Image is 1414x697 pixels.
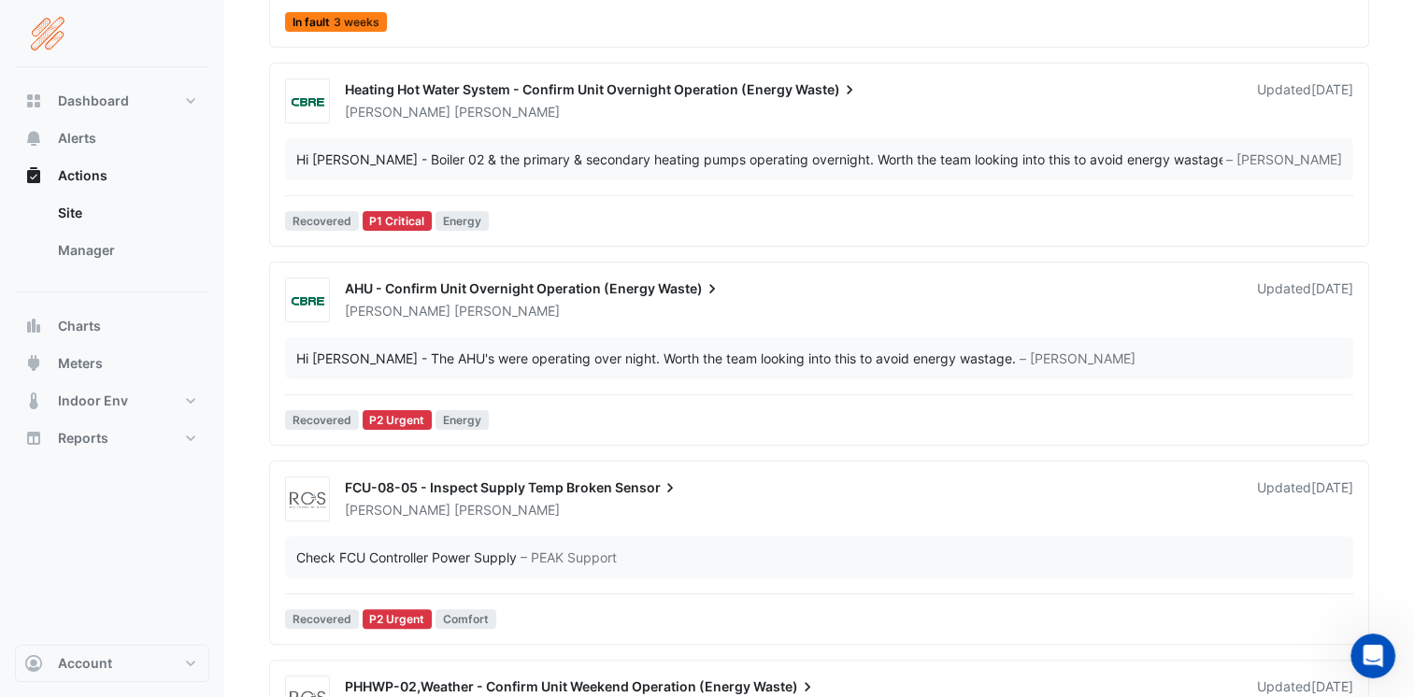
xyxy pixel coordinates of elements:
[24,92,43,110] app-icon: Dashboard
[296,149,1222,169] div: Hi [PERSON_NAME] - Boiler 02 & the primary & secondary heating pumps operating overnight. Worth t...
[43,232,209,269] a: Manager
[15,82,209,120] button: Dashboard
[436,609,496,629] span: Comfort
[1311,81,1353,97] span: Thu 09-Oct-2025 08:52 BST
[285,211,359,231] span: Recovered
[363,609,433,629] div: P2 Urgent
[454,302,560,320] span: [PERSON_NAME]
[296,548,517,567] div: Check FCU Controller Power Supply
[15,194,209,277] div: Actions
[58,166,107,185] span: Actions
[615,478,679,497] span: Sensor
[58,129,96,148] span: Alerts
[15,420,209,457] button: Reports
[58,354,103,373] span: Meters
[436,211,489,231] span: Energy
[58,92,129,110] span: Dashboard
[24,317,43,335] app-icon: Charts
[58,429,108,448] span: Reports
[345,479,612,495] span: FCU-08-05 - Inspect Supply Temp Broken
[345,678,750,694] span: PHHWP-02,Weather - Confirm Unit Weekend Operation (Energy
[1257,279,1353,320] div: Updated
[345,81,793,97] span: Heating Hot Water System - Confirm Unit Overnight Operation (Energy
[286,491,329,509] img: Real Control Solutions
[345,104,450,120] span: [PERSON_NAME]
[345,280,655,296] span: AHU - Confirm Unit Overnight Operation (Energy
[58,654,112,673] span: Account
[22,15,107,52] img: Company Logo
[285,12,387,32] span: In fault
[1311,280,1353,296] span: Thu 09-Oct-2025 08:48 BST
[1020,348,1135,368] span: – [PERSON_NAME]
[15,382,209,420] button: Indoor Env
[24,166,43,185] app-icon: Actions
[1311,479,1353,495] span: Thu 25-Sep-2025 15:16 BST
[15,120,209,157] button: Alerts
[795,80,859,99] span: Waste)
[15,157,209,194] button: Actions
[24,429,43,448] app-icon: Reports
[334,17,379,28] span: 3 weeks
[454,103,560,121] span: [PERSON_NAME]
[296,348,1016,368] div: Hi [PERSON_NAME] - The AHU's were operating over night. Worth the team looking into this to avoid...
[286,292,329,310] img: CBRE
[43,194,209,232] a: Site
[286,92,329,111] img: CBRE
[436,410,489,430] span: Energy
[15,307,209,345] button: Charts
[58,317,101,335] span: Charts
[1257,478,1353,519] div: Updated
[15,645,209,682] button: Account
[1226,149,1342,169] span: – [PERSON_NAME]
[658,279,721,298] span: Waste)
[1350,633,1395,678] iframe: Intercom live chat
[363,211,433,231] div: P1 Critical
[24,129,43,148] app-icon: Alerts
[1257,80,1353,121] div: Updated
[345,502,450,518] span: [PERSON_NAME]
[15,345,209,382] button: Meters
[753,677,817,696] span: Waste)
[285,410,359,430] span: Recovered
[58,391,128,410] span: Indoor Env
[345,303,450,319] span: [PERSON_NAME]
[24,354,43,373] app-icon: Meters
[521,548,617,567] span: – PEAK Support
[1311,678,1353,694] span: Tue 16-Sep-2025 08:56 BST
[285,609,359,629] span: Recovered
[454,501,560,519] span: [PERSON_NAME]
[24,391,43,410] app-icon: Indoor Env
[363,410,433,430] div: P2 Urgent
